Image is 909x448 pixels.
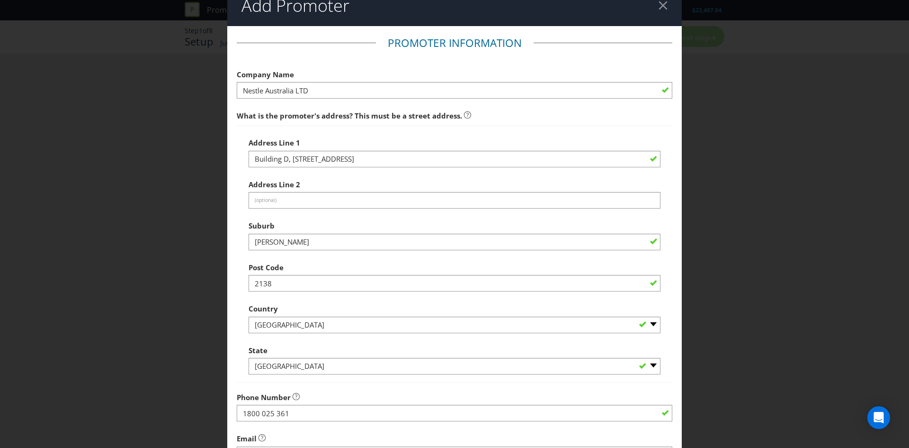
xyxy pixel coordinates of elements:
span: What is the promoter's address? This must be a street address. [237,111,462,120]
legend: Promoter Information [376,36,534,51]
span: Suburb [249,221,275,230]
span: State [249,346,267,355]
span: Address Line 1 [249,138,300,147]
div: Open Intercom Messenger [867,406,890,429]
span: Country [249,304,278,313]
span: Email [237,434,257,443]
span: Address Line 2 [249,180,300,189]
span: Post Code [249,263,284,272]
input: e.g. 3000 [249,275,660,292]
input: e.g. Company Name [237,82,672,99]
input: e.g. 03 1234 9876 [237,405,672,421]
span: Phone Number [237,393,291,402]
input: e.g. Melbourne [249,234,660,250]
span: Company Name [237,70,294,79]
